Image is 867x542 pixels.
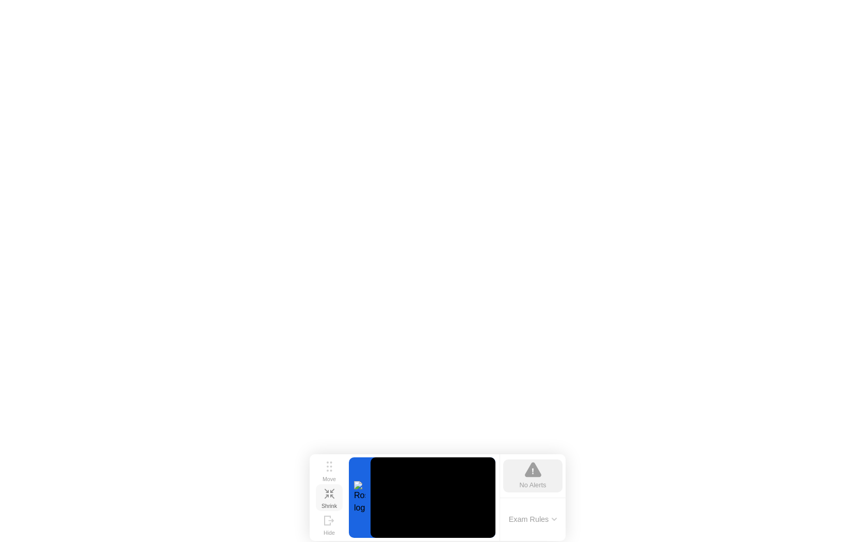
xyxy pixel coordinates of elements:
div: Shrink [322,503,337,509]
div: No Alerts [520,480,547,490]
button: Exam Rules [506,515,560,524]
button: Move [316,457,343,484]
button: Hide [316,511,343,538]
button: Shrink [316,484,343,511]
div: Hide [324,530,335,536]
div: Move [323,476,336,482]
